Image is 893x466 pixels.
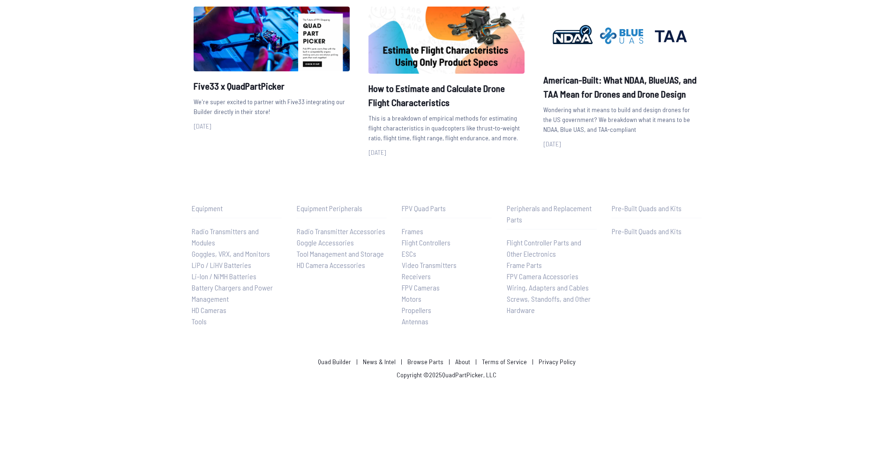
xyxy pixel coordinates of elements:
a: Receivers [402,271,492,282]
p: Peripherals and Replacement Parts [507,203,597,225]
span: Flight Controller Parts and Other Electronics [507,238,581,258]
a: Flight Controller Parts and Other Electronics [507,237,597,260]
a: Li-Ion / NiMH Batteries [192,271,282,282]
span: Pre-Built Quads and Kits [612,227,682,236]
a: Propellers [402,305,492,316]
a: FPV Camera Accessories [507,271,597,282]
span: FPV Camera Accessories [507,272,578,281]
a: Wiring, Adapters and Cables [507,282,597,293]
h2: American-Built: What NDAA, BlueUAS, and TAA Mean for Drones and Drone Design [543,73,699,101]
span: [DATE] [368,148,386,156]
a: HD Camera Accessories [297,260,387,271]
span: Motors [402,294,421,303]
a: Motors [402,293,492,305]
span: Receivers [402,272,431,281]
a: Pre-Built Quads and Kits [612,226,702,237]
a: Battery Chargers and Power Management [192,282,282,305]
a: ESCs [402,248,492,260]
span: FPV Cameras [402,283,440,292]
a: LiPo / LiHV Batteries [192,260,282,271]
a: Frames [402,226,492,237]
p: Pre-Built Quads and Kits [612,203,702,214]
p: Equipment [192,203,282,214]
span: Radio Transmitters and Modules [192,227,259,247]
span: Goggle Accessories [297,238,354,247]
p: Equipment Peripherals [297,203,387,214]
a: About [455,358,470,366]
a: HD Cameras [192,305,282,316]
h2: Five33 x QuadPartPicker [194,79,350,93]
img: image of post [194,7,350,71]
span: Tools [192,317,207,326]
span: Tool Management and Storage [297,249,384,258]
p: FPV Quad Parts [402,203,492,214]
a: Radio Transmitters and Modules [192,226,282,248]
span: ESCs [402,249,416,258]
a: Browse Parts [407,358,443,366]
span: Screws, Standoffs, and Other Hardware [507,294,591,314]
span: HD Cameras [192,306,226,314]
span: Video Transmitters [402,260,457,269]
a: Privacy Policy [539,358,576,366]
span: Antennas [402,317,428,326]
a: image of postHow to Estimate and Calculate Drone Flight CharacteristicsThis is a breakdown of emp... [368,7,525,158]
span: LiPo / LiHV Batteries [192,260,251,269]
a: Screws, Standoffs, and Other Hardware [507,293,597,316]
a: FPV Cameras [402,282,492,293]
span: Battery Chargers and Power Management [192,283,273,303]
span: Radio Transmitter Accessories [297,227,385,236]
h2: How to Estimate and Calculate Drone Flight Characteristics [368,81,525,109]
img: image of post [368,7,525,74]
a: Flight Controllers [402,237,492,248]
span: Propellers [402,306,431,314]
span: Frames [402,227,423,236]
p: | | | | | [314,357,579,367]
a: Goggles, VRX, and Monitors [192,248,282,260]
img: image of post [543,7,699,65]
a: image of postFive33 x QuadPartPickerWe're super excited to partner with Five33 integrating our Bu... [194,7,350,131]
a: Video Transmitters [402,260,492,271]
span: Wiring, Adapters and Cables [507,283,589,292]
span: [DATE] [194,122,211,130]
a: Radio Transmitter Accessories [297,226,387,237]
p: This is a breakdown of empirical methods for estimating flight characteristics in quadcopters lik... [368,113,525,143]
p: Copyright © 2025 QuadPartPicker, LLC [397,370,496,380]
a: Frame Parts [507,260,597,271]
a: Antennas [402,316,492,327]
p: We're super excited to partner with Five33 integrating our Builder directly in their store! [194,97,350,116]
a: Goggle Accessories [297,237,387,248]
a: Tool Management and Storage [297,248,387,260]
span: Frame Parts [507,260,542,269]
span: Flight Controllers [402,238,450,247]
a: Quad Builder [318,358,351,366]
a: image of postAmerican-Built: What NDAA, BlueUAS, and TAA Mean for Drones and Drone DesignWonderin... [543,7,699,149]
a: News & Intel [363,358,396,366]
span: Goggles, VRX, and Monitors [192,249,270,258]
a: Tools [192,316,282,327]
span: Li-Ion / NiMH Batteries [192,272,256,281]
p: Wondering what it means to build and design drones for the US government? We breakdown what it me... [543,105,699,134]
span: HD Camera Accessories [297,260,365,269]
span: [DATE] [543,140,561,148]
a: Terms of Service [482,358,527,366]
